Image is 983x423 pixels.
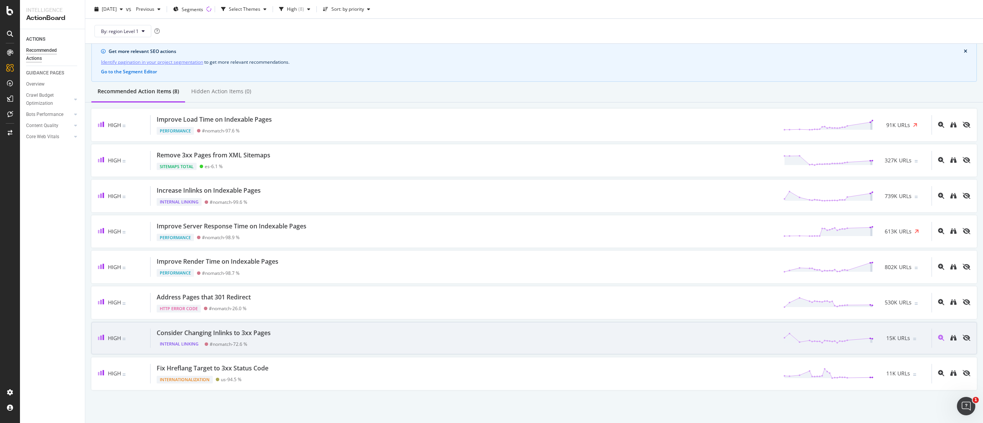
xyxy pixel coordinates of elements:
a: binoculars [950,263,957,271]
img: Equal [915,160,918,162]
div: binoculars [950,335,957,341]
button: Segments [170,3,206,15]
img: Equal [122,160,126,162]
button: Sort: by priority [320,3,373,15]
div: binoculars [950,299,957,305]
div: Bots Performance [26,111,63,119]
div: Performance [157,127,194,135]
a: Identify pagination in your project segmentation [101,58,203,66]
img: Equal [915,196,918,198]
div: to get more relevant recommendations . [101,58,967,66]
div: Increase Inlinks on Indexable Pages [157,186,261,195]
div: binoculars [950,228,957,234]
img: Equal [122,373,126,376]
img: Equal [915,302,918,305]
div: ( 8 ) [298,7,304,12]
div: binoculars [950,122,957,128]
button: Select Themes [218,3,270,15]
a: binoculars [950,334,957,342]
span: High [108,121,121,129]
a: binoculars [950,192,957,200]
a: binoculars [950,228,957,235]
div: magnifying-glass-plus [938,370,944,376]
div: magnifying-glass-plus [938,157,944,163]
img: Equal [915,267,918,269]
div: Intelligence [26,6,79,14]
div: eye-slash [963,157,970,163]
div: Recommended Action Items (8) [98,88,179,95]
span: High [108,157,121,164]
div: Crawl Budget Optimization [26,91,66,107]
button: close banner [962,47,969,56]
img: Equal [913,373,916,376]
div: Internationalization [157,376,213,383]
a: Overview [26,80,79,88]
div: GUIDANCE PAGES [26,69,64,77]
span: 613K URLs [885,228,912,235]
div: binoculars [950,193,957,199]
span: Previous [133,6,154,12]
a: GUIDANCE PAGES [26,69,79,77]
div: magnifying-glass-plus [938,299,944,305]
button: High(8) [276,3,313,15]
div: Overview [26,80,45,88]
div: Core Web Vitals [26,133,59,141]
span: High [108,334,121,342]
div: es - 6.1 % [205,164,223,169]
img: Equal [122,338,126,340]
div: Address Pages that 301 Redirect [157,293,251,302]
span: Segments [182,6,203,12]
div: Sort: by priority [331,7,364,12]
div: binoculars [950,370,957,376]
div: eye-slash [963,264,970,270]
div: #nomatch - 26.0 % [209,306,247,311]
a: Core Web Vitals [26,133,72,141]
button: [DATE] [91,3,126,15]
img: Equal [122,125,126,127]
div: eye-slash [963,122,970,128]
div: Internal Linking [157,340,202,348]
div: Content Quality [26,122,58,130]
span: High [108,299,121,306]
div: magnifying-glass-plus [938,228,944,234]
div: Internal Linking [157,198,202,206]
span: 15K URLs [886,334,910,342]
a: Crawl Budget Optimization [26,91,72,107]
div: Get more relevant SEO actions [109,48,964,55]
img: Equal [913,338,916,340]
button: Previous [133,3,164,15]
div: HTTP Error Code [157,305,201,312]
a: binoculars [950,370,957,377]
div: eye-slash [963,299,970,305]
span: High [108,263,121,271]
div: info banner [91,41,977,82]
span: 739K URLs [885,192,912,200]
div: Performance [157,234,194,241]
img: Equal [122,196,126,198]
div: #nomatch - 72.6 % [210,341,247,347]
span: 802K URLs [885,263,912,271]
div: Remove 3xx Pages from XML Sitemaps [157,151,270,160]
div: Recommended Actions [26,46,72,63]
span: 530K URLs [885,299,912,306]
a: binoculars [950,121,957,129]
span: 327K URLs [885,157,912,164]
a: ACTIONS [26,35,79,43]
div: ActionBoard [26,14,79,23]
div: #nomatch - 99.6 % [210,199,247,205]
div: #nomatch - 98.7 % [202,270,240,276]
div: binoculars [950,157,957,163]
div: Hidden Action Items (0) [191,88,251,95]
div: #nomatch - 98.9 % [202,235,240,240]
div: eye-slash [963,335,970,341]
div: magnifying-glass-plus [938,264,944,270]
div: us - 94.5 % [221,377,242,382]
img: Equal [122,302,126,305]
span: 1 [973,397,979,403]
iframe: Intercom live chat [957,397,975,415]
button: By: region Level 1 [94,25,151,37]
div: Sitemaps Total [157,163,197,170]
span: 91K URLs [886,121,910,129]
div: Fix Hreflang Target to 3xx Status Code [157,364,268,373]
span: High [108,192,121,200]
